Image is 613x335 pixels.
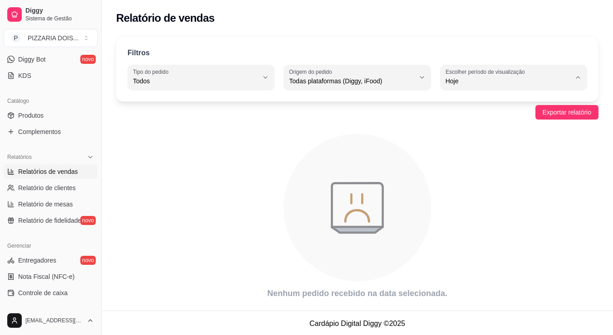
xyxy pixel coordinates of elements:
p: Filtros [128,48,150,58]
div: Gerenciar [4,239,98,253]
span: Relatório de mesas [18,200,73,209]
span: Relatórios de vendas [18,167,78,176]
label: Origem do pedido [289,68,335,76]
span: Sistema de Gestão [25,15,94,22]
span: Nota Fiscal (NFC-e) [18,272,74,281]
span: Hoje [446,77,571,86]
div: PIZZARIA DOIS ... [28,33,78,43]
span: Controle de caixa [18,288,68,297]
span: Controle de fiado [18,305,67,314]
span: Relatório de fidelidade [18,216,81,225]
span: Diggy [25,7,94,15]
div: animation [116,129,598,287]
span: Exportar relatório [543,107,591,117]
article: Nenhum pedido recebido na data selecionada. [116,287,598,300]
span: Complementos [18,127,61,136]
span: P [11,33,20,43]
span: Produtos [18,111,44,120]
label: Tipo do pedido [133,68,172,76]
span: Todos [133,77,258,86]
span: Diggy Bot [18,55,46,64]
span: Relatórios [7,153,32,161]
div: Catálogo [4,94,98,108]
span: Todas plataformas (Diggy, iFood) [289,77,414,86]
h2: Relatório de vendas [116,11,215,25]
button: Select a team [4,29,98,47]
span: Relatório de clientes [18,183,76,192]
span: Entregadores [18,256,56,265]
span: [EMAIL_ADDRESS][DOMAIN_NAME] [25,317,83,324]
span: KDS [18,71,31,80]
label: Escolher período de visualização [446,68,528,76]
